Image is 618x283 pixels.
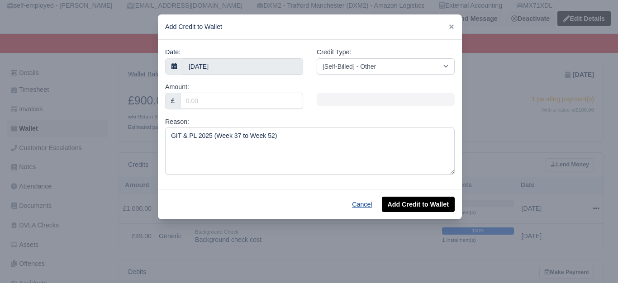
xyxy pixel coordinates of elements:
input: 0.00 [180,93,303,109]
label: Reason: [165,117,189,127]
label: Date: [165,47,181,57]
button: Add Credit to Wallet [382,197,455,212]
label: Amount: [165,82,189,92]
div: £ [165,93,181,109]
label: Credit Type: [317,47,351,57]
div: Add Credit to Wallet [158,14,462,40]
button: Cancel [346,197,378,212]
iframe: Chat Widget [573,240,618,283]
